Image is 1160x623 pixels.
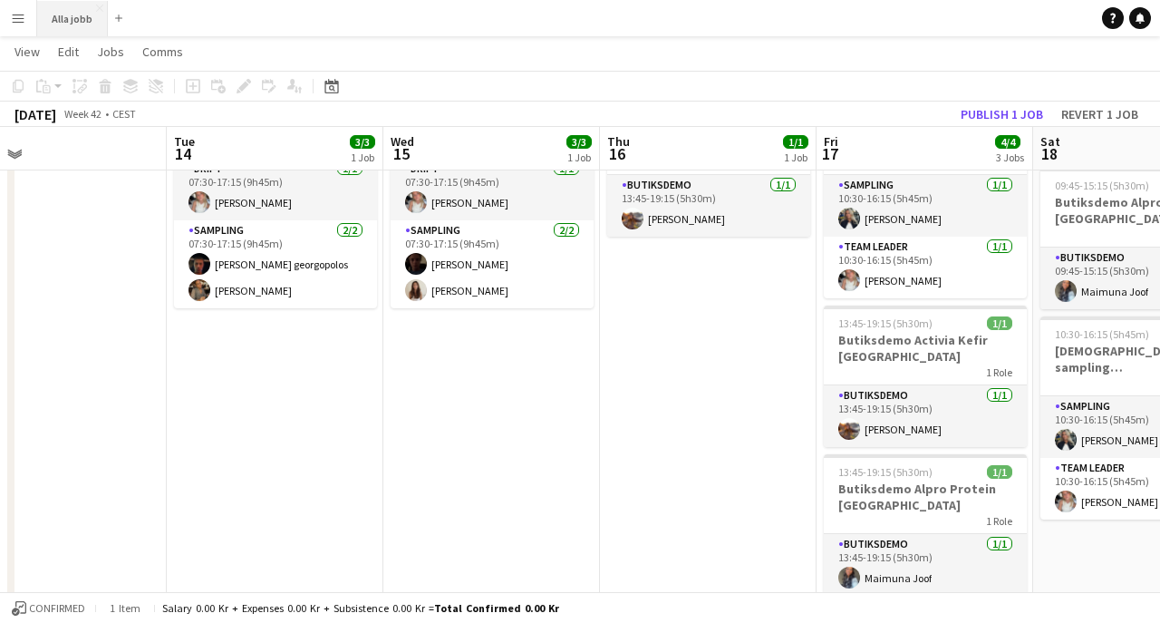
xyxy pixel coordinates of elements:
button: Confirmed [9,599,88,618]
app-job-card: 07:30-17:15 (9h45m)3/3Oatly Matcha2 RolesDrift1/107:30-17:15 (9h45m)[PERSON_NAME]Sampling2/207:30... [391,95,594,308]
a: Edit [51,40,86,63]
app-card-role: Team Leader1/110:30-16:15 (5h45m)[PERSON_NAME] [824,237,1027,298]
button: Publish 1 job [953,102,1050,126]
span: 13:45-19:15 (5h30m) [838,316,933,330]
app-card-role: Sampling1/110:30-16:15 (5h45m)[PERSON_NAME] [824,175,1027,237]
span: Fri [824,133,838,150]
app-card-role: Drift1/107:30-17:15 (9h45m)[PERSON_NAME] [174,159,377,220]
h3: Butiksdemo Activia Kefir [GEOGRAPHIC_DATA] [824,332,1027,365]
span: 1/1 [987,465,1012,479]
span: 1/1 [783,135,808,149]
span: 18 [1038,143,1060,164]
span: Sat [1040,133,1060,150]
span: 1/1 [987,316,1012,330]
span: View [14,44,40,60]
button: Alla jobb [37,1,108,36]
app-job-card: 13:45-19:15 (5h30m)1/1Butiksdemo Alpro Protein [GEOGRAPHIC_DATA]1 RoleButiksdemo1/113:45-19:15 (5... [824,454,1027,596]
div: CEST [112,107,136,121]
app-job-card: 07:30-17:15 (9h45m)3/3Oatly Matcha2 RolesDrift1/107:30-17:15 (9h45m)[PERSON_NAME]Sampling2/207:30... [174,95,377,308]
span: Confirmed [29,602,85,615]
span: 1 Role [986,514,1012,528]
button: Revert 1 job [1054,102,1145,126]
app-card-role: Sampling2/207:30-17:15 (9h45m)[PERSON_NAME] georgopolos[PERSON_NAME] [174,220,377,308]
span: 1 Role [986,365,1012,379]
a: Comms [135,40,190,63]
h3: Butiksdemo Alpro Protein [GEOGRAPHIC_DATA] [824,481,1027,513]
span: 09:45-15:15 (5h30m) [1055,179,1149,192]
span: 3/3 [350,135,375,149]
span: 17 [821,143,838,164]
span: Edit [58,44,79,60]
div: 1 Job [784,151,807,164]
app-card-role: Butiksdemo1/113:45-19:15 (5h30m)[PERSON_NAME] [607,175,810,237]
span: 14 [171,143,195,164]
app-card-role: Sampling2/207:30-17:15 (9h45m)[PERSON_NAME][PERSON_NAME] [391,220,594,308]
app-job-card: 10:30-16:15 (5h45m)2/2[DEMOGRAPHIC_DATA] sampling [GEOGRAPHIC_DATA]2 RolesSampling1/110:30-16:15 ... [824,95,1027,298]
span: Total Confirmed 0.00 kr [434,601,559,615]
app-job-card: 13:45-19:15 (5h30m)1/1Butiksdemo Activia Kefir [GEOGRAPHIC_DATA]1 RoleButiksdemo1/113:45-19:15 (5... [824,306,1027,447]
div: 3 Jobs [996,151,1024,164]
span: Thu [607,133,630,150]
span: 10:30-16:15 (5h45m) [1055,327,1149,341]
span: 16 [604,143,630,164]
span: 4/4 [995,135,1020,149]
div: [DATE] [14,105,56,123]
div: 1 Job [567,151,591,164]
div: Salary 0.00 kr + Expenses 0.00 kr + Subsistence 0.00 kr = [162,601,559,615]
a: Jobs [90,40,131,63]
app-card-role: Drift1/107:30-17:15 (9h45m)[PERSON_NAME] [391,159,594,220]
span: 3/3 [566,135,592,149]
span: Jobs [97,44,124,60]
span: Tue [174,133,195,150]
span: Week 42 [60,107,105,121]
div: 1 Job [351,151,374,164]
app-card-role: Butiksdemo1/113:45-19:15 (5h30m)Maimuna Joof [824,534,1027,596]
app-card-role: Butiksdemo1/113:45-19:15 (5h30m)[PERSON_NAME] [824,385,1027,447]
span: Comms [142,44,183,60]
a: View [7,40,47,63]
span: 1 item [103,601,147,615]
span: 13:45-19:15 (5h30m) [838,465,933,479]
span: 15 [388,143,414,164]
span: Wed [391,133,414,150]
